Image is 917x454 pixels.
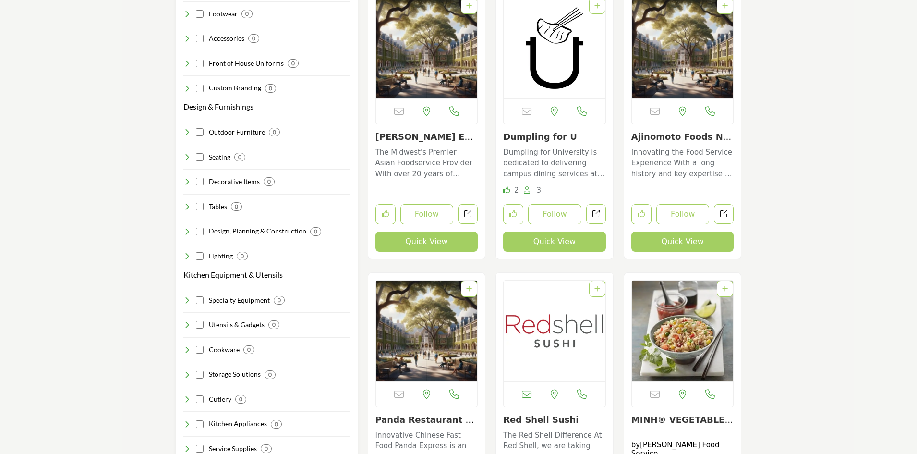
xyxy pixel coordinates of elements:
[631,204,652,224] button: Like listing
[183,269,283,281] h3: Kitchen Equipment & Utensils
[269,85,272,92] b: 0
[209,320,265,330] h4: Utensils & Gadgets: Serving with style using spoons, ladles, and utensils.
[594,2,600,10] a: Add To List
[586,204,606,224] a: Open dumpling-for-u in new tab
[631,232,734,252] button: Quick View
[235,395,246,404] div: 0 Results For Cutlery
[196,10,204,18] input: Select Footwear checkbox
[196,128,204,136] input: Select Outdoor Furniture checkbox
[466,285,472,293] a: Add To List
[278,297,281,304] b: 0
[196,203,204,210] input: Select Tables checkbox
[196,60,204,67] input: Select Front of House Uniforms checkbox
[524,185,542,196] div: Followers
[196,85,204,92] input: Select Custom Branding checkbox
[196,346,204,354] input: Select Cookware checkbox
[196,252,204,260] input: Select Lighting checkbox
[503,232,606,252] button: Quick View
[265,370,276,379] div: 0 Results For Storage Solutions
[375,132,478,142] h3: Truong Enterprises, Inc.
[209,9,238,19] h4: Footwear: Offering comfort and safety with non-slip footwear.
[243,345,254,354] div: 0 Results For Cookware
[594,285,600,293] a: Add To List
[375,132,475,152] a: [PERSON_NAME] Enterprises, ...
[196,178,204,185] input: Select Decorative Items checkbox
[466,2,472,10] a: Add To List
[503,145,606,180] a: Dumpling for University is dedicated to delivering campus dining services at universities and col...
[714,204,734,224] a: Open ajinomoto-foods-north-america in new tab
[238,154,241,160] b: 0
[196,296,204,304] input: Select Specialty Equipment checkbox
[503,132,577,142] a: Dumpling for U
[209,83,261,93] h4: Custom Branding: Customizing uniforms and apparel with unique branding.
[247,346,251,353] b: 0
[209,251,233,261] h4: Lighting: Illuminating ambiance with light fixtures and solutions.
[241,10,253,18] div: 0 Results For Footwear
[631,145,734,180] a: Innovating the Food Service Experience With a long history and key expertise in Asian cuisine, th...
[503,204,523,224] button: Like listing
[245,11,249,17] b: 0
[239,396,242,403] b: 0
[196,153,204,161] input: Select Seating checkbox
[196,321,204,329] input: Select Utensils & Gadgets checkbox
[231,202,242,211] div: 0 Results For Tables
[375,415,478,425] h3: Panda Restaurant Group, Inc
[271,420,282,429] div: 0 Results For Kitchen Appliances
[504,281,605,381] img: Red Shell Sushi
[209,226,306,236] h4: Design, Planning & Construction: Design, Planning & Construction
[209,419,267,429] h4: Kitchen Appliances: Elevating kitchens with premium ovens, grills, and appliances.
[261,444,272,453] div: 0 Results For Service Supplies
[268,371,272,378] b: 0
[196,371,204,379] input: Select Storage Solutions checkbox
[503,147,606,180] p: Dumpling for University is dedicated to delivering campus dining services at universities and col...
[209,127,265,137] h4: Outdoor Furniture: Transforming exteriors with patio sets, umbrellas, and outdoor pieces.
[632,281,734,381] img: MINH® VEGETABLE FRIED RICE 4/3 LB BAG
[528,204,581,224] button: Follow
[248,34,259,43] div: 0 Results For Accessories
[375,204,396,224] button: Like listing
[537,186,542,195] span: 3
[209,394,231,404] h4: Cutlery: Ensuring precise cuts with quality knives, boards, and utensils.
[376,281,478,381] img: Panda Restaurant Group, Inc
[209,202,227,211] h4: Tables: Accentuating spaces with dining tables, coffee tables, and more.
[269,128,280,136] div: 0 Results For Outdoor Furniture
[375,145,478,180] a: The Midwest's Premier Asian Foodservice Provider With over 20 years of experience, this Chicago-b...
[272,321,276,328] b: 0
[631,147,734,180] p: Innovating the Food Service Experience With a long history and key expertise in Asian cuisine, th...
[209,59,284,68] h4: Front of House Uniforms: Styling the front-of-house staff in tailored uniforms.
[375,232,478,252] button: Quick View
[503,415,579,425] a: Red Shell Sushi
[291,60,295,67] b: 0
[375,415,477,435] a: Panda Restaurant Gro...
[288,59,299,68] div: 0 Results For Front of House Uniforms
[265,445,268,452] b: 0
[722,2,728,10] a: Add To List
[503,186,510,194] i: Likes
[458,204,478,224] a: Open truong-enterprises-inc in new tab
[196,35,204,42] input: Select Accessories checkbox
[275,421,278,428] b: 0
[196,395,204,403] input: Select Cutlery checkbox
[209,295,270,305] h4: Specialty Equipment: Diversifying kitchen capabilities with unique equipment.
[514,186,519,195] span: 2
[656,204,710,224] button: Follow
[209,444,257,454] h4: Service Supplies: Enhancing service with trays, baskets, and essentials.
[376,281,478,381] a: Open Listing in new tab
[252,35,255,42] b: 0
[183,101,253,112] button: Design & Furnishings
[235,203,238,210] b: 0
[209,177,260,186] h4: Decorative Items: Enhancing décor with art, centerpieces, and decorative touches.
[631,132,734,142] h3: Ajinomoto Foods North America
[234,153,245,161] div: 0 Results For Seating
[632,281,734,381] a: Open Listing in new tab
[310,227,321,236] div: 0 Results For Design, Planning & Construction
[196,228,204,235] input: Select Design, Planning & Construction checkbox
[274,296,285,305] div: 0 Results For Specialty Equipment
[241,253,244,259] b: 0
[237,252,248,260] div: 0 Results For Lighting
[504,281,605,381] a: Open Listing in new tab
[400,204,454,224] button: Follow
[196,445,204,453] input: Select Service Supplies checkbox
[209,345,240,355] h4: Cookware: Showcasing pots, pans, and essential cooking vessels.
